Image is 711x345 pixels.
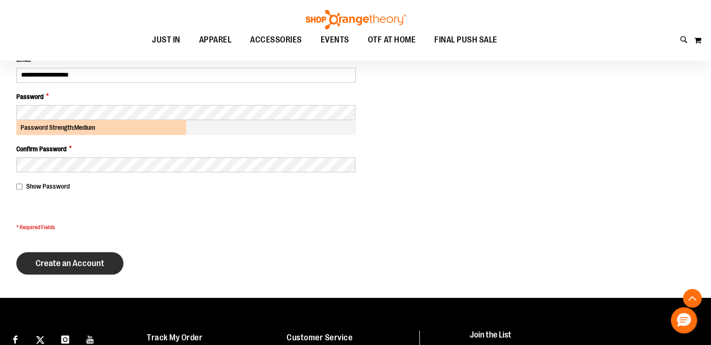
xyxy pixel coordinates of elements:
span: Confirm Password [16,144,66,154]
div: Password Strength: [16,120,356,135]
span: ACCESSORIES [250,29,302,50]
a: EVENTS [311,29,359,51]
span: Medium [74,124,95,131]
span: FINAL PUSH SALE [434,29,497,50]
span: JUST IN [152,29,180,50]
a: ACCESSORIES [241,29,311,51]
a: Customer Service [287,333,352,342]
span: EVENTS [321,29,349,50]
button: Back To Top [683,289,702,308]
button: Create an Account [16,252,123,275]
span: Create an Account [36,258,104,268]
button: Hello, have a question? Let’s chat. [671,307,697,333]
keeper-lock: Open Keeper Popup [340,160,351,171]
span: * Required Fields [16,224,356,232]
img: Shop Orangetheory [304,10,407,29]
span: Show Password [26,183,70,190]
a: JUST IN [143,29,190,51]
a: OTF AT HOME [359,29,425,51]
a: APPAREL [190,29,241,51]
a: FINAL PUSH SALE [425,29,507,51]
img: Twitter [36,336,44,344]
a: Track My Order [147,333,202,342]
span: APPAREL [199,29,232,50]
span: Password [16,92,43,101]
span: OTF AT HOME [368,29,416,50]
